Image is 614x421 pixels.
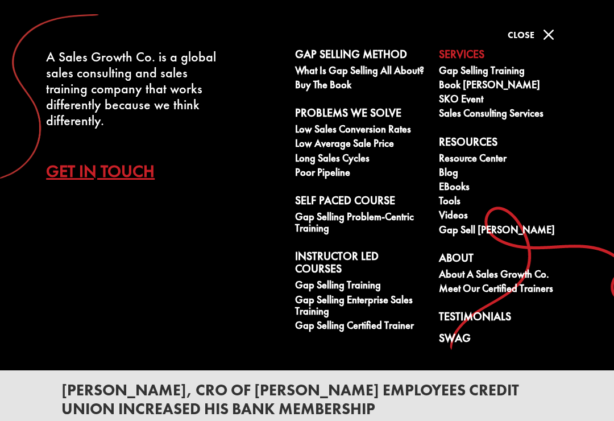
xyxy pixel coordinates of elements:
[295,294,427,320] a: Gap Selling Enterprise Sales Training
[295,320,427,334] a: Gap Selling Certified Trainer
[439,209,571,224] a: Videos
[508,29,534,41] span: Close
[439,251,571,269] a: About
[439,332,571,349] a: Swag
[295,48,427,65] a: Gap Selling Method
[295,152,427,167] a: Long Sales Cycles
[295,106,427,123] a: Problems We Solve
[295,65,427,79] a: What is Gap Selling all about?
[295,138,427,152] a: Low Average Sale Price
[295,79,427,93] a: Buy The Book
[439,65,571,79] a: Gap Selling Training
[439,195,571,209] a: Tools
[439,269,571,283] a: About A Sales Growth Co.
[295,211,427,237] a: Gap Selling Problem-Centric Training
[439,48,571,65] a: Services
[295,250,427,279] a: Instructor Led Courses
[295,194,427,211] a: Self Paced Course
[439,310,571,327] a: Testimonials
[439,283,571,297] a: Meet our Certified Trainers
[295,123,427,138] a: Low Sales Conversion Rates
[439,108,571,122] a: Sales Consulting Services
[439,93,571,108] a: SKO Event
[439,224,571,238] a: Gap Sell [PERSON_NAME]
[439,181,571,195] a: eBooks
[439,135,571,152] a: Resources
[295,167,427,181] a: Poor Pipeline
[46,151,172,191] a: Get In Touch
[439,167,571,181] a: Blog
[46,49,219,129] div: A Sales Growth Co. is a global sales consulting and sales training company that works differently...
[439,79,571,93] a: Book [PERSON_NAME]
[537,23,560,46] span: M
[295,279,427,294] a: Gap Selling Training
[439,152,571,167] a: Resource Center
